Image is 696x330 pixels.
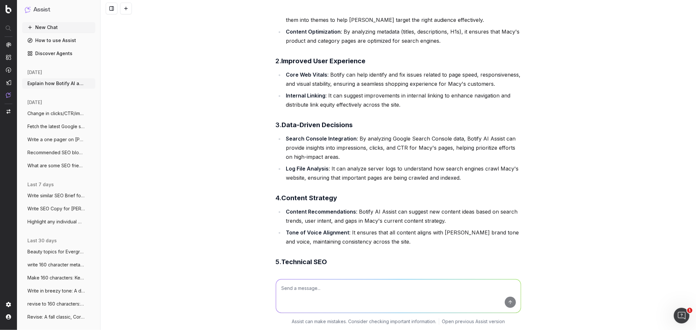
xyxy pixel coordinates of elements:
img: Botify logo [6,5,11,13]
button: write 160 character meta description and [22,260,95,270]
h3: 3. [276,120,521,130]
strong: Improved User Experience [282,57,366,65]
span: Write in breezy tone: A dedicated readin [27,288,85,294]
button: Write similar SEO Brief for SEO Briefs: [22,190,95,201]
span: [DATE] [27,69,42,76]
span: last 7 days [27,181,54,188]
button: What are some SEO friendly [PERSON_NAME] Blog T [22,160,95,171]
h3: 2. [276,56,521,66]
h1: Assist [33,5,50,14]
li: : By analyzing Google Search Console data, Botify AI Assist can provide insights into impressions... [284,134,521,161]
img: My account [6,314,11,320]
button: Fetch the latest Google search results f [22,121,95,132]
button: Write a one pager on [PERSON_NAME] SEO Copy Blo [22,134,95,145]
li: : It can analyze server logs to understand how search engines crawl Macy's website, ensuring that... [284,164,521,182]
span: Revise: A fall classic, Corduroy pants a [27,314,85,320]
span: Write SEO Copy for [PERSON_NAME]: https:// [27,205,85,212]
img: Activation [6,67,11,73]
span: 1 [687,308,692,313]
strong: Log File Analysis [286,165,329,172]
li: : Botify AI Assist can suggest new content ideas based on search trends, user intent, and gaps in... [284,207,521,225]
strong: Data-Driven Decisions [282,121,353,129]
li: : It ensures that all content aligns with [PERSON_NAME] brand tone and voice, maintaining consist... [284,228,521,246]
button: Revise: A fall classic, Corduroy pants a [22,312,95,322]
strong: Content Recommendations [286,208,356,215]
h3: 5. [276,257,521,267]
img: Setting [6,302,11,307]
span: Highlight any individual meta titles and [27,218,85,225]
h3: 4. [276,193,521,203]
button: Highlight any individual meta titles and [22,217,95,227]
img: Assist [25,7,31,13]
iframe: Intercom live chat [674,308,689,323]
span: Fetch the latest Google search results f [27,123,85,130]
strong: Search Console Integration [286,135,357,142]
strong: Content Optimization [286,28,341,35]
span: What are some SEO friendly [PERSON_NAME] Blog T [27,162,85,169]
a: Discover Agents [22,48,95,59]
button: New Chat [22,22,95,33]
button: Explain how Botify AI assist can be help [22,78,95,89]
strong: Internal Linking [286,92,326,99]
li: : Botify can help identify and fix issues related to page speed, responsiveness, and visual stabi... [284,70,521,88]
button: Recommended SEO blog articles for [PERSON_NAME]. [22,147,95,158]
strong: Core Web Vitals [286,71,328,78]
span: Explain how Botify AI assist can be help [27,80,85,87]
img: Studio [6,80,11,85]
img: Intelligence [6,54,11,60]
a: Open previous Assist version [442,318,505,325]
button: Make 160 characters: Keep your hair look [22,273,95,283]
span: Recommended SEO blog articles for [PERSON_NAME]. [27,149,85,156]
button: Write in breezy tone: A dedicated readin [22,286,95,296]
button: Write SEO Copy for [PERSON_NAME]: https:// [22,203,95,214]
li: : It can suggest improvements in internal linking to enhance navigation and distribute link equit... [284,91,521,109]
span: last 30 days [27,237,57,244]
span: Write a one pager on [PERSON_NAME] SEO Copy Blo [27,136,85,143]
button: Assist [25,5,93,14]
span: Write similar SEO Brief for SEO Briefs: [27,192,85,199]
span: Make 160 characters: Keep your hair look [27,275,85,281]
a: How to use Assist [22,35,95,46]
p: Assist can make mistakes. Consider checking important information. [292,318,436,325]
button: Beauty topics for Evergreen SEO impact o [22,247,95,257]
span: revise to 160 characters: Create the per [27,301,85,307]
button: revise to 160 characters: Create the per [22,299,95,309]
img: Assist [6,92,11,98]
li: : Botify can help [PERSON_NAME] optimize its crawl budget by identifying and fixing issues like o... [284,271,521,289]
strong: Content Strategy [282,194,337,202]
img: Analytics [6,42,11,47]
img: Switch project [7,109,10,114]
span: write 160 character meta description and [27,262,85,268]
strong: Tone of Voice Alignment [286,229,349,236]
span: [DATE] [27,99,42,106]
li: : By analyzing metadata (titles, descriptions, H1s), it ensures that Macy's product and category ... [284,27,521,45]
span: Beauty topics for Evergreen SEO impact o [27,248,85,255]
strong: Technical SEO [282,258,327,266]
span: Change in clicks/CTR/impressions over la [27,110,85,117]
button: Change in clicks/CTR/impressions over la [22,108,95,119]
